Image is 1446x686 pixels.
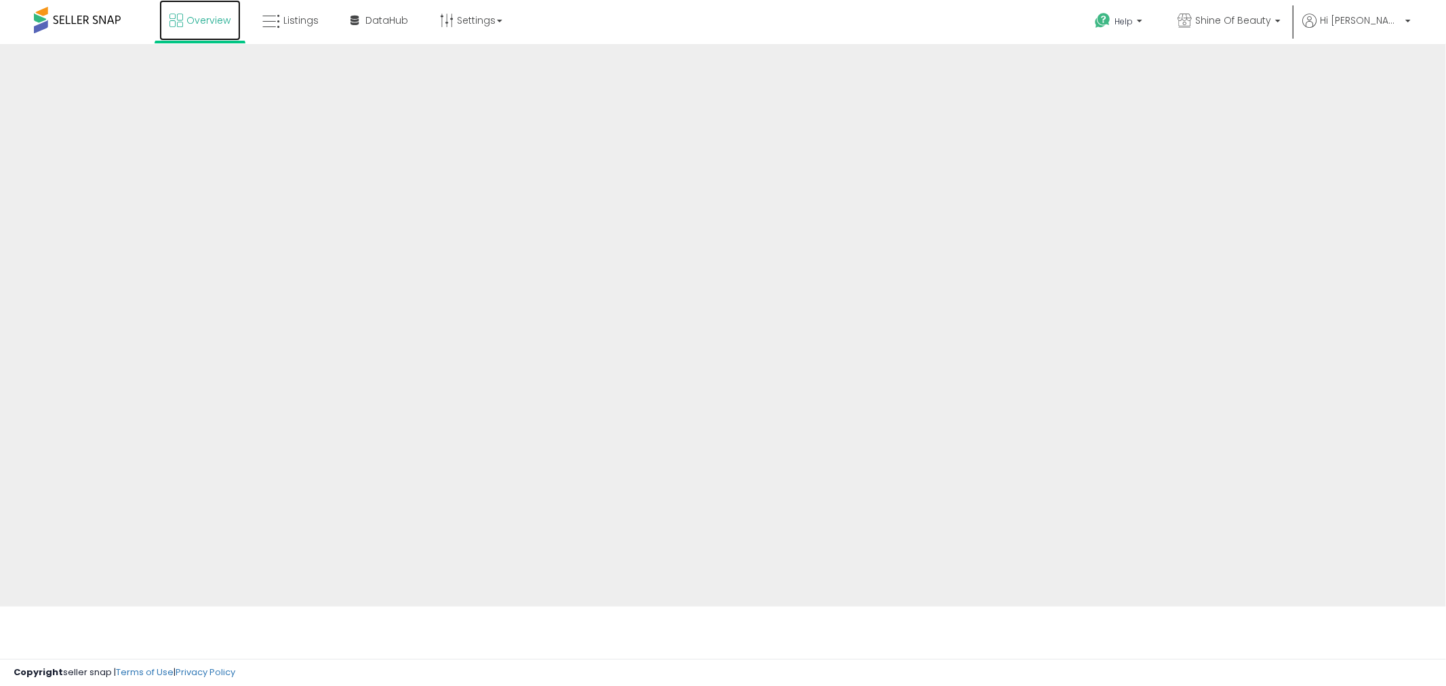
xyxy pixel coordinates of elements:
span: Listings [283,14,319,27]
span: Hi [PERSON_NAME] [1320,14,1401,27]
span: Overview [186,14,230,27]
span: Shine Of Beauty [1195,14,1271,27]
a: Hi [PERSON_NAME] [1302,14,1411,44]
span: DataHub [365,14,408,27]
a: Help [1084,2,1156,44]
span: Help [1114,16,1133,27]
i: Get Help [1094,12,1111,29]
